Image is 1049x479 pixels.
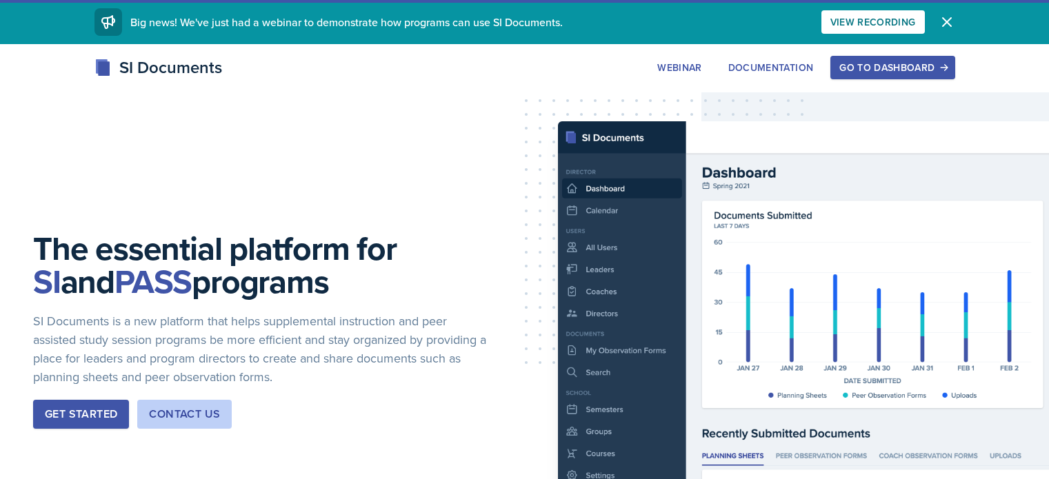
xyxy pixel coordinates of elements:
[130,14,563,30] span: Big news! We've just had a webinar to demonstrate how programs can use SI Documents.
[830,17,916,28] div: View Recording
[830,56,955,79] button: Go to Dashboard
[33,400,129,429] button: Get Started
[728,62,814,73] div: Documentation
[648,56,710,79] button: Webinar
[149,406,220,422] div: Contact Us
[137,400,232,429] button: Contact Us
[839,62,946,73] div: Go to Dashboard
[45,406,117,422] div: Get Started
[719,56,823,79] button: Documentation
[657,62,701,73] div: Webinar
[94,55,222,80] div: SI Documents
[821,10,925,34] button: View Recording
